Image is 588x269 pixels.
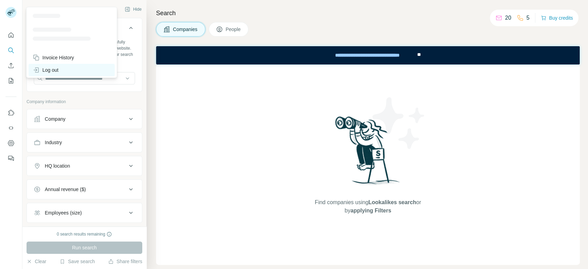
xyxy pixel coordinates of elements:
[27,181,142,198] button: Annual revenue ($)
[541,13,573,23] button: Buy credits
[226,26,241,33] span: People
[45,186,86,193] div: Annual revenue ($)
[6,137,17,149] button: Dashboard
[156,8,580,18] h4: Search
[313,198,423,215] span: Find companies using or by
[350,208,391,213] span: applying Filters
[45,162,70,169] div: HQ location
[156,46,580,64] iframe: Banner
[27,111,142,127] button: Company
[27,205,142,221] button: Employees (size)
[27,158,142,174] button: HQ location
[368,199,416,205] span: Lookalikes search
[45,116,65,122] div: Company
[505,14,511,22] p: 20
[27,134,142,151] button: Industry
[33,54,74,61] div: Invoice History
[6,59,17,72] button: Enrich CSV
[6,29,17,41] button: Quick start
[33,67,59,73] div: Log out
[368,92,430,154] img: Surfe Illustration - Stars
[332,114,404,191] img: Surfe Illustration - Woman searching with binoculars
[27,99,142,105] p: Company information
[27,258,46,265] button: Clear
[6,44,17,57] button: Search
[57,231,112,237] div: 0 search results remaining
[60,258,95,265] button: Save search
[108,258,142,265] button: Share filters
[45,139,62,146] div: Industry
[6,74,17,87] button: My lists
[6,152,17,165] button: Feedback
[45,209,82,216] div: Employees (size)
[120,4,146,14] button: Hide
[526,14,529,22] p: 5
[6,122,17,134] button: Use Surfe API
[27,6,48,12] div: New search
[6,107,17,119] button: Use Surfe on LinkedIn
[173,26,198,33] span: Companies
